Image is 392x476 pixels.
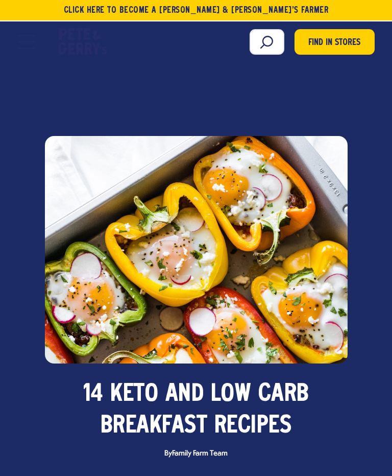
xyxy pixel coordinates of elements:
[250,29,284,55] input: Search
[214,411,292,442] span: Recipes
[165,379,204,411] span: and
[295,29,375,55] a: Find in Stores
[258,379,309,411] span: Carb
[83,379,104,411] span: 14
[211,379,252,411] span: Low
[172,449,228,458] span: Family Farm Team
[110,379,158,411] span: Keto
[159,450,233,458] span: By
[101,411,208,442] span: Breakfast
[308,36,360,50] span: Find in Stores
[17,35,34,49] button: Open Mobile Menu Modal Dialog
